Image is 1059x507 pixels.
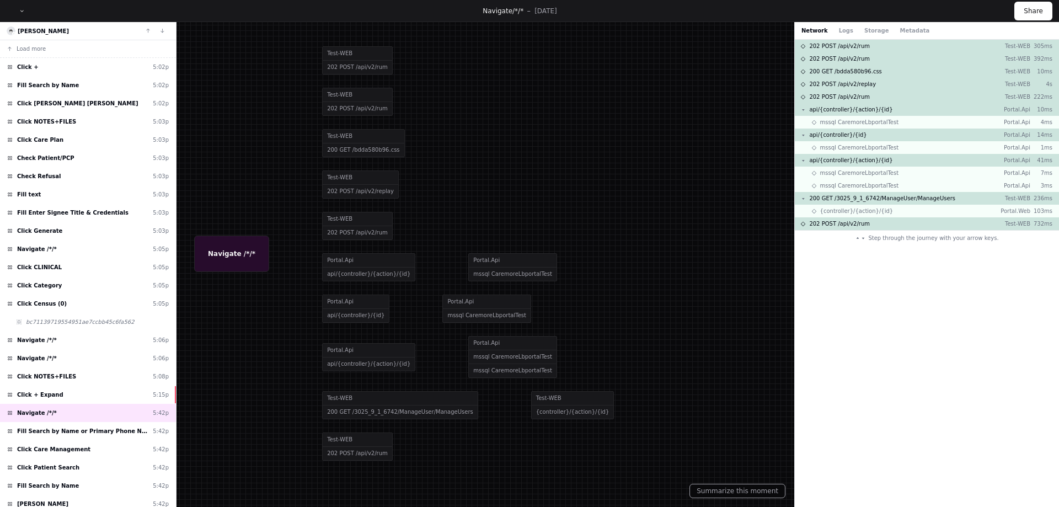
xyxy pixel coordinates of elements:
[999,156,1030,164] p: Portal.Api
[153,154,169,162] div: 5:03p
[17,482,79,490] span: Fill Search by Name
[153,63,169,71] div: 5:02p
[17,300,67,308] span: Click Census (0)
[153,209,169,217] div: 5:03p
[999,55,1030,63] p: Test-WEB
[999,194,1030,202] p: Test-WEB
[1030,131,1052,139] p: 14ms
[534,7,557,15] p: [DATE]
[820,169,899,177] span: mssql CaremoreLbportalTest
[17,427,148,435] span: Fill Search by Name or Primary Phone Number
[900,26,929,35] button: Metadata
[17,81,79,89] span: Fill Search by Name
[17,463,79,472] span: Click Patient Search
[809,105,892,114] span: api/{controller}/{action}/{id}
[809,220,870,228] span: 202 POST /api/v2/rum
[8,28,15,35] img: 4.svg
[153,81,169,89] div: 5:02p
[809,156,892,164] span: api/{controller}/{action}/{id}
[839,26,853,35] button: Logs
[17,409,57,417] span: Navigate /*/*
[1030,156,1052,164] p: 41ms
[809,42,870,50] span: 202 POST /api/v2/rum
[1030,143,1052,152] p: 1ms
[809,67,881,76] span: 200 GET /bdda580b96.css
[820,118,899,126] span: mssql CaremoreLbportalTest
[17,99,138,108] span: Click [PERSON_NAME] [PERSON_NAME]
[17,172,61,180] span: Check Refusal
[1030,169,1052,177] p: 7ms
[17,445,90,453] span: Click Care Management
[689,484,785,498] button: Summarize this moment
[153,463,169,472] div: 5:42p
[1030,207,1052,215] p: 103ms
[999,118,1030,126] p: Portal.Api
[868,234,998,242] span: Step through the journey with your arrow keys.
[1030,80,1052,88] p: 4s
[999,93,1030,101] p: Test-WEB
[17,63,39,71] span: Click +
[17,263,62,271] span: Click CLINICAL
[483,7,512,15] span: Navigate
[17,281,62,290] span: Click Category
[17,245,57,253] span: Navigate /*/*
[999,143,1030,152] p: Portal.Api
[999,67,1030,76] p: Test-WEB
[17,136,63,144] span: Click Care Plan
[17,372,76,381] span: Click NOTES+FILES
[18,28,69,34] a: [PERSON_NAME]
[17,45,46,53] span: Load more
[153,445,169,453] div: 5:42p
[1030,67,1052,76] p: 10ms
[809,93,870,101] span: 202 POST /api/v2/rum
[999,220,1030,228] p: Test-WEB
[809,131,867,139] span: api/{controller}/{id}
[1030,220,1052,228] p: 732ms
[809,55,870,63] span: 202 POST /api/v2/rum
[153,427,169,435] div: 5:42p
[864,26,889,35] button: Storage
[999,182,1030,190] p: Portal.Api
[153,409,169,417] div: 5:42p
[153,281,169,290] div: 5:05p
[1030,93,1052,101] p: 222ms
[820,143,899,152] span: mssql CaremoreLbportalTest
[1030,42,1052,50] p: 305ms
[153,300,169,308] div: 5:05p
[17,118,76,126] span: Click NOTES+FILES
[153,245,169,253] div: 5:05p
[153,227,169,235] div: 5:03p
[820,182,899,190] span: mssql CaremoreLbportalTest
[999,169,1030,177] p: Portal.Api
[1030,182,1052,190] p: 3ms
[153,336,169,344] div: 5:06p
[17,209,129,217] span: Fill Enter Signee Title & Credentials
[153,372,169,381] div: 5:08p
[999,207,1030,215] p: Portal.Web
[153,172,169,180] div: 5:03p
[153,136,169,144] div: 5:03p
[1030,105,1052,114] p: 10ms
[999,42,1030,50] p: Test-WEB
[999,105,1030,114] p: Portal.Api
[26,318,135,326] span: bc71139719554951ae7ccbb45c6fa562
[999,131,1030,139] p: Portal.Api
[1030,55,1052,63] p: 392ms
[17,336,57,344] span: Navigate /*/*
[153,99,169,108] div: 5:02p
[153,118,169,126] div: 5:03p
[153,482,169,490] div: 5:42p
[153,190,169,199] div: 5:03p
[17,154,74,162] span: Check Patient/PCP
[1014,2,1052,20] button: Share
[17,190,41,199] span: Fill text
[17,227,62,235] span: Click Generate
[17,354,57,362] span: Navigate /*/*
[820,207,894,215] span: {controller}/{action}/{id}
[153,391,169,399] div: 5:15p
[153,354,169,362] div: 5:06p
[153,263,169,271] div: 5:05p
[999,80,1030,88] p: Test-WEB
[809,80,876,88] span: 202 POST /api/v2/replay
